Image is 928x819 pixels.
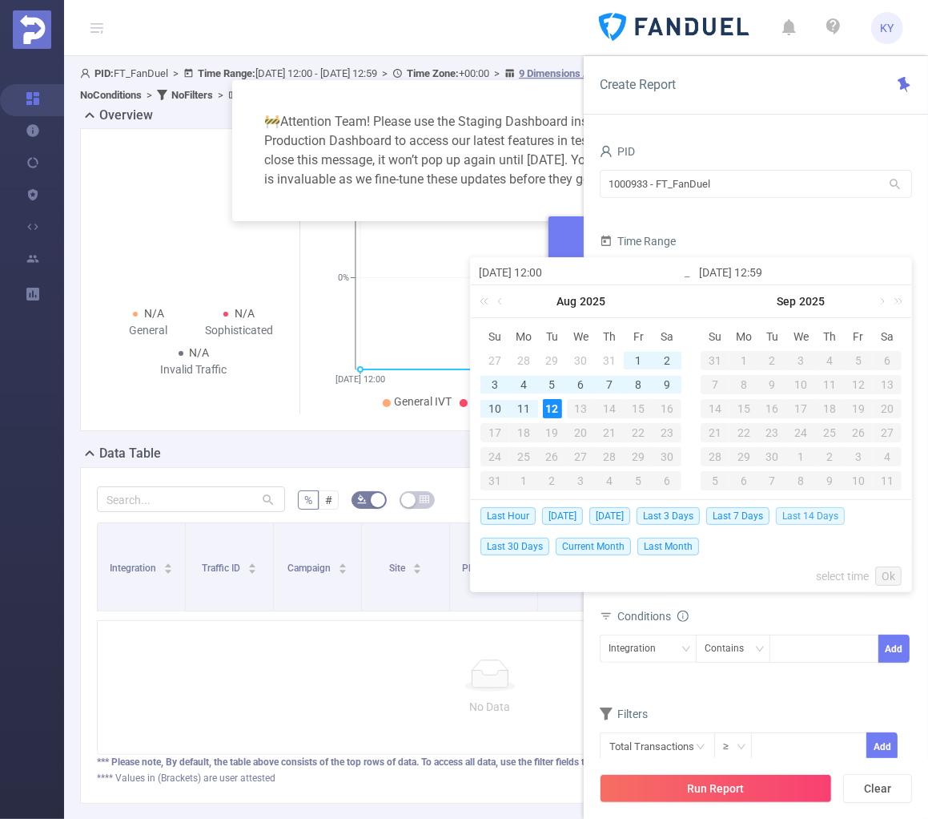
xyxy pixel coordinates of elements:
[567,445,596,469] td: August 27, 2025
[595,325,624,349] th: Thu
[729,349,758,373] td: September 1, 2025
[538,445,567,469] td: August 26, 2025
[653,423,681,442] div: 23
[595,423,624,442] div: 21
[595,445,624,469] td: August 28, 2025
[729,445,758,469] td: September 29, 2025
[873,399,902,418] div: 20
[653,329,681,344] span: Sa
[538,447,567,466] div: 26
[873,349,902,373] td: September 6, 2025
[878,635,910,663] button: Add
[624,469,653,493] td: September 5, 2025
[624,445,653,469] td: August 29, 2025
[480,469,509,493] td: August 31, 2025
[485,375,504,394] div: 3
[514,351,533,370] div: 28
[787,469,816,493] td: October 8, 2025
[681,644,691,656] i: icon: down
[624,421,653,445] td: August 22, 2025
[873,447,902,466] div: 4
[701,471,729,490] div: 5
[571,375,590,394] div: 6
[567,329,596,344] span: We
[657,351,677,370] div: 2
[815,399,844,418] div: 18
[758,447,787,466] div: 30
[787,447,816,466] div: 1
[567,399,596,418] div: 13
[701,445,729,469] td: September 28, 2025
[538,349,567,373] td: July 29, 2025
[555,285,578,317] a: Aug
[758,423,787,442] div: 23
[815,325,844,349] th: Thu
[701,421,729,445] td: September 21, 2025
[873,329,902,344] span: Sa
[480,507,536,525] span: Last Hour
[729,471,758,490] div: 6
[844,373,873,397] td: September 12, 2025
[737,742,746,753] i: icon: down
[567,349,596,373] td: July 30, 2025
[509,349,538,373] td: July 28, 2025
[873,469,902,493] td: October 11, 2025
[787,375,816,394] div: 10
[624,423,653,442] div: 22
[251,99,677,202] div: Attention Team! Please use the Staging Dashboard instead of the Production Dashboard to access ou...
[538,329,567,344] span: Tu
[815,421,844,445] td: September 25, 2025
[543,399,562,418] div: 12
[787,445,816,469] td: October 1, 2025
[815,423,844,442] div: 25
[729,421,758,445] td: September 22, 2025
[600,77,676,92] span: Create Report
[653,421,681,445] td: August 23, 2025
[509,421,538,445] td: August 18, 2025
[776,507,845,525] span: Last 14 Days
[617,610,689,623] span: Conditions
[758,373,787,397] td: September 9, 2025
[624,397,653,421] td: August 15, 2025
[595,349,624,373] td: July 31, 2025
[729,329,758,344] span: Mo
[480,447,509,466] div: 24
[873,471,902,490] div: 11
[843,774,912,803] button: Clear
[729,375,758,394] div: 8
[844,469,873,493] td: October 10, 2025
[815,375,844,394] div: 11
[600,375,619,394] div: 7
[758,325,787,349] th: Tue
[729,351,758,370] div: 1
[509,325,538,349] th: Mon
[509,469,538,493] td: September 1, 2025
[538,423,567,442] div: 19
[844,351,873,370] div: 5
[509,445,538,469] td: August 25, 2025
[600,351,619,370] div: 31
[509,447,538,466] div: 25
[538,397,567,421] td: August 12, 2025
[844,329,873,344] span: Fr
[514,375,533,394] div: 4
[600,774,832,803] button: Run Report
[595,421,624,445] td: August 21, 2025
[815,469,844,493] td: October 9, 2025
[729,399,758,418] div: 15
[538,469,567,493] td: September 2, 2025
[509,329,538,344] span: Mo
[758,399,787,418] div: 16
[578,285,607,317] a: 2025
[595,399,624,418] div: 14
[844,445,873,469] td: October 3, 2025
[624,325,653,349] th: Fri
[758,349,787,373] td: September 2, 2025
[873,351,902,370] div: 6
[480,397,509,421] td: August 10, 2025
[479,263,683,282] input: Start date
[542,507,583,525] span: [DATE]
[787,373,816,397] td: September 10, 2025
[873,325,902,349] th: Sat
[624,329,653,344] span: Fr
